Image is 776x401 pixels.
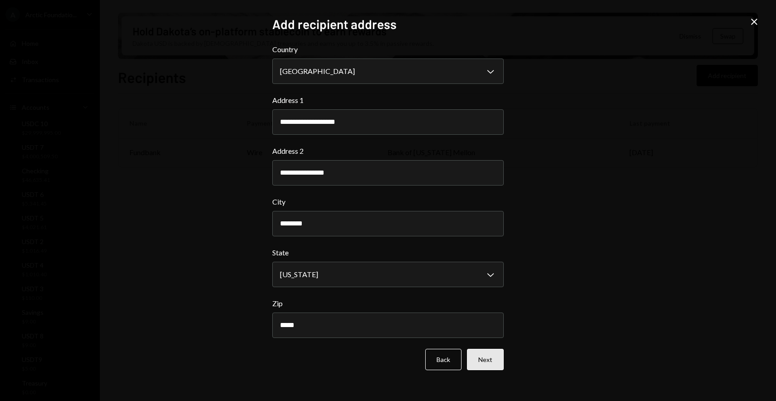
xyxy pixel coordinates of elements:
label: State [272,247,504,258]
button: Back [425,349,462,370]
label: Zip [272,298,504,309]
label: Address 2 [272,146,504,156]
button: State [272,262,504,287]
button: Country [272,59,504,84]
button: Next [467,349,504,370]
label: Country [272,44,504,55]
h2: Add recipient address [272,15,504,33]
label: City [272,196,504,207]
label: Address 1 [272,95,504,106]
